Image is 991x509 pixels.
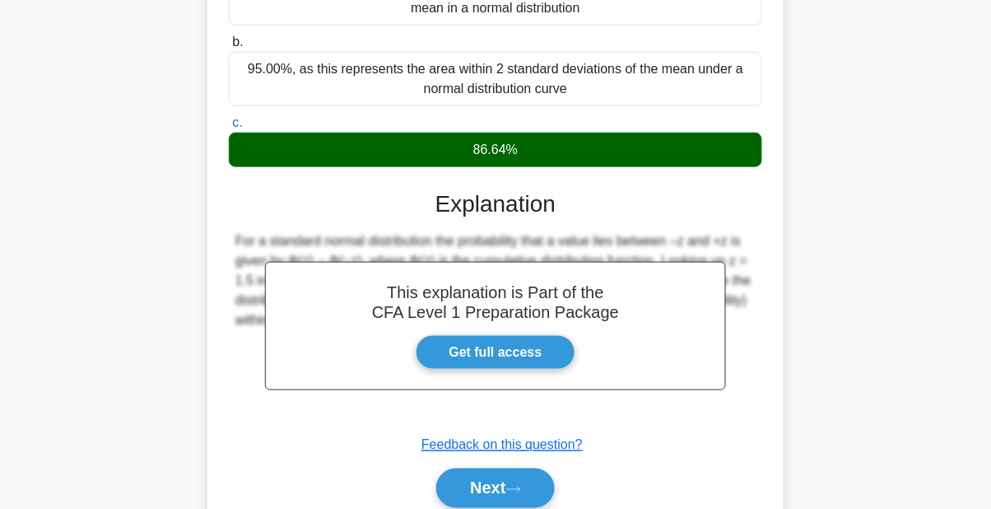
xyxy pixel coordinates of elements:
[436,469,554,508] button: Next
[229,52,762,106] div: 95.00%, as this represents the area within 2 standard deviations of the mean under a normal distr...
[229,133,762,167] div: 86.64%
[416,335,576,370] a: Get full access
[421,438,583,452] a: Feedback on this question?
[232,35,243,49] span: b.
[232,115,242,129] span: c.
[235,231,756,330] div: For a standard normal distribution the probability that a value lies between –z and +z is given b...
[239,190,752,218] h3: Explanation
